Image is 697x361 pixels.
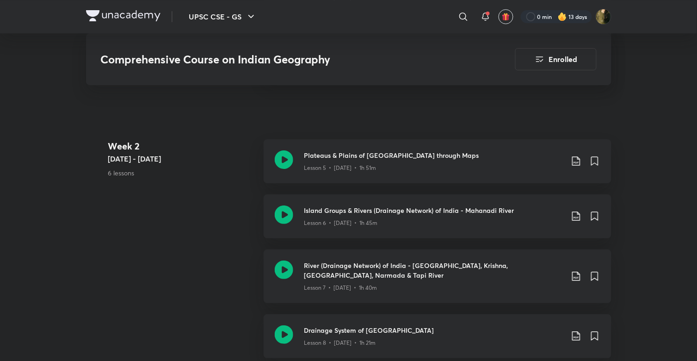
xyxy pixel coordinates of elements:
[304,219,378,227] p: Lesson 6 • [DATE] • 1h 45m
[502,12,510,21] img: avatar
[499,9,513,24] button: avatar
[108,153,256,164] h5: [DATE] - [DATE]
[264,249,611,314] a: River (Drainage Network) of India - [GEOGRAPHIC_DATA], Krishna, [GEOGRAPHIC_DATA], Narmada & Tapi...
[86,10,160,24] a: Company Logo
[304,150,563,160] h3: Plateaus & Plains of [GEOGRAPHIC_DATA] through Maps
[558,12,567,21] img: streak
[101,53,463,66] h3: Comprehensive Course on Indian Geography
[304,325,563,335] h3: Drainage System of [GEOGRAPHIC_DATA]
[304,164,376,172] p: Lesson 5 • [DATE] • 1h 51m
[184,7,262,26] button: UPSC CSE - GS
[515,48,597,70] button: Enrolled
[596,9,611,25] img: Ruhi Chi
[108,139,256,153] h4: Week 2
[264,139,611,194] a: Plateaus & Plains of [GEOGRAPHIC_DATA] through MapsLesson 5 • [DATE] • 1h 51m
[86,10,160,21] img: Company Logo
[264,194,611,249] a: Island Groups & Rivers (Drainage Network) of India - Mahanadi RiverLesson 6 • [DATE] • 1h 45m
[304,205,563,215] h3: Island Groups & Rivers (Drainage Network) of India - Mahanadi River
[304,339,376,347] p: Lesson 8 • [DATE] • 1h 21m
[108,168,256,178] p: 6 lessons
[304,284,377,292] p: Lesson 7 • [DATE] • 1h 40m
[304,261,563,280] h3: River (Drainage Network) of India - [GEOGRAPHIC_DATA], Krishna, [GEOGRAPHIC_DATA], Narmada & Tapi...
